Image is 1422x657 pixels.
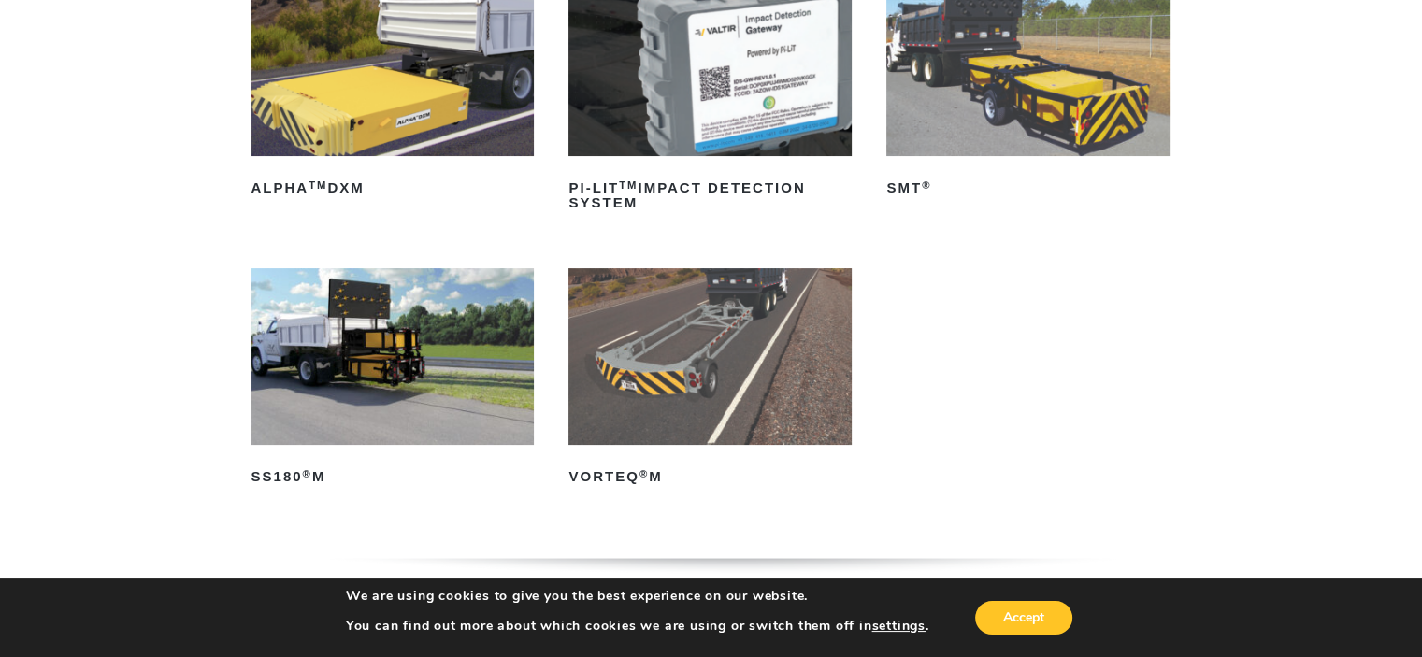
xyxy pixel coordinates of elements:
h2: SMT [886,173,1170,203]
h2: VORTEQ M [568,462,852,492]
sup: TM [309,179,327,191]
sup: ® [639,468,649,479]
h2: SS180 M [251,462,535,492]
h2: ALPHA DXM [251,173,535,203]
sup: ® [922,179,931,191]
sup: TM [619,179,638,191]
sup: ® [303,468,312,479]
p: You can find out more about which cookies we are using or switch them off in . [346,618,929,635]
a: SS180®M [251,268,535,492]
a: VORTEQ®M [568,268,852,492]
h2: PI-LIT Impact Detection System [568,173,852,218]
button: settings [871,618,925,635]
p: We are using cookies to give you the best experience on our website. [346,588,929,605]
button: Accept [975,601,1072,635]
